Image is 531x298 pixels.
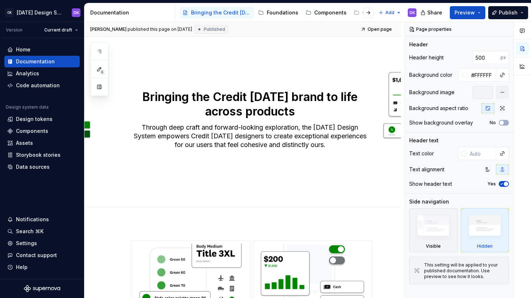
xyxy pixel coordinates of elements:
span: Add [385,10,394,16]
textarea: Bringing the Credit [DATE] brand to life across products [129,88,370,120]
span: Published [204,26,225,32]
div: Foundations [267,9,298,16]
div: Background color [409,71,452,79]
a: Analytics [4,68,80,79]
div: Documentation [16,58,55,65]
div: [DATE] Design System [17,9,63,16]
a: Documentation [4,56,80,67]
span: Open page [368,26,392,32]
button: Add [376,8,403,18]
button: Current draft [41,25,81,35]
div: Settings [16,240,37,247]
span: Current draft [44,27,72,33]
div: Documentation [90,9,172,16]
a: Data sources [4,161,80,173]
div: Visible [426,243,441,249]
div: Components [16,127,48,135]
input: Auto [468,68,496,81]
div: Text color [409,150,434,157]
a: Settings [4,238,80,249]
div: Show header text [409,180,452,188]
div: Help [16,264,28,271]
div: CK [5,8,14,17]
a: Open page [358,24,395,34]
div: Hidden [461,208,509,252]
label: Yes [488,181,496,187]
input: Auto [467,147,496,160]
div: Page tree [179,5,375,20]
div: Contact support [16,252,57,259]
button: Search ⌘K [4,226,80,237]
div: Design tokens [16,116,53,123]
div: Hidden [477,243,493,249]
div: Header [409,41,428,48]
div: Search ⌘K [16,228,43,235]
svg: Supernova Logo [24,285,60,292]
div: DK [410,10,415,16]
div: Visible [409,208,458,252]
a: Code automation [4,80,80,91]
div: Analytics [16,70,39,77]
div: Data sources [16,163,50,171]
span: 6 [99,69,105,75]
a: Assets [4,137,80,149]
a: Storybook stories [4,149,80,161]
p: px [501,55,506,60]
label: No [490,120,496,126]
div: DK [74,10,79,16]
button: Notifications [4,214,80,225]
button: Preview [450,6,485,19]
a: Bringing the Credit [DATE] brand to life across products [179,7,254,18]
div: Bringing the Credit [DATE] brand to life across products [191,9,251,16]
div: Header height [409,54,444,61]
span: Share [427,9,442,16]
div: Side navigation [409,198,449,205]
div: Show background overlay [409,119,473,126]
div: Assets [16,139,33,147]
div: Home [16,46,30,53]
div: Components [314,9,347,16]
span: Publish [499,9,518,16]
a: Components [4,125,80,137]
div: Storybook stories [16,151,61,159]
div: This setting will be applied to your published documentation. Use preview to see how it looks. [424,262,504,280]
button: Help [4,261,80,273]
a: Components [303,7,349,18]
a: Design tokens [4,113,80,125]
button: Contact support [4,249,80,261]
div: Notifications [16,216,49,223]
div: Text alignment [409,166,444,173]
div: Version [6,27,22,33]
div: Design system data [6,104,49,110]
button: Publish [488,6,528,19]
div: published this page on [DATE] [128,26,192,32]
button: Share [417,6,447,19]
span: [PERSON_NAME] [90,26,126,32]
div: Background image [409,89,455,96]
button: CK[DATE] Design SystemDK [1,5,83,20]
div: Code automation [16,82,60,89]
input: Auto [473,51,501,64]
span: Preview [455,9,475,16]
div: Header text [409,137,439,144]
textarea: Through deep craft and forward-looking exploration, the [DATE] Design System empowers Credit [DAT... [129,122,370,151]
a: Home [4,44,80,55]
div: Background aspect ratio [409,105,468,112]
a: Foundations [255,7,301,18]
